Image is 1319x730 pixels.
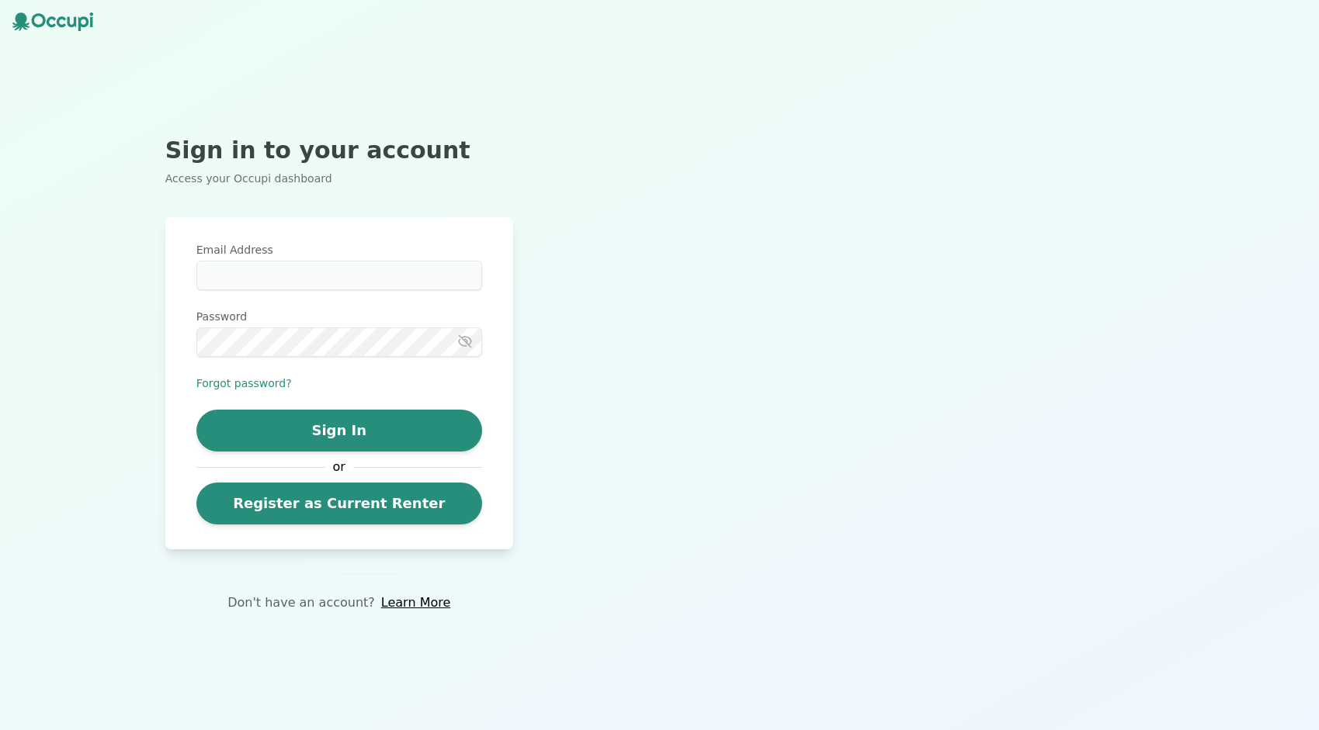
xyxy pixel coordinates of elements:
label: Password [196,309,482,324]
label: Email Address [196,242,482,258]
a: Learn More [381,593,450,612]
p: Access your Occupi dashboard [165,171,513,186]
h2: Sign in to your account [165,137,513,164]
button: Sign In [196,410,482,451]
span: or [325,458,353,476]
button: Forgot password? [196,375,292,391]
p: Don't have an account? [227,593,375,612]
a: Register as Current Renter [196,483,482,524]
